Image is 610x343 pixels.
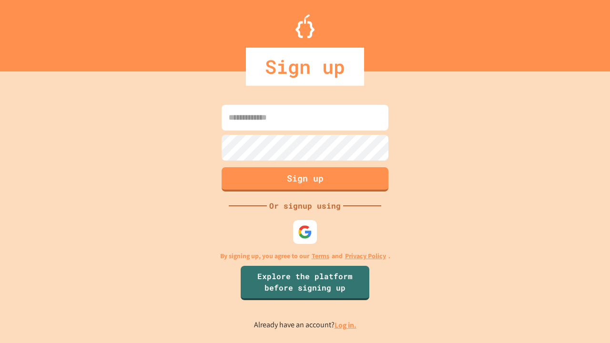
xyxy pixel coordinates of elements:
[298,225,312,239] img: google-icon.svg
[335,320,356,330] a: Log in.
[345,251,386,261] a: Privacy Policy
[241,266,369,300] a: Explore the platform before signing up
[254,319,356,331] p: Already have an account?
[267,200,343,212] div: Or signup using
[246,48,364,86] div: Sign up
[220,251,390,261] p: By signing up, you agree to our and .
[295,14,315,38] img: Logo.svg
[222,167,388,192] button: Sign up
[312,251,329,261] a: Terms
